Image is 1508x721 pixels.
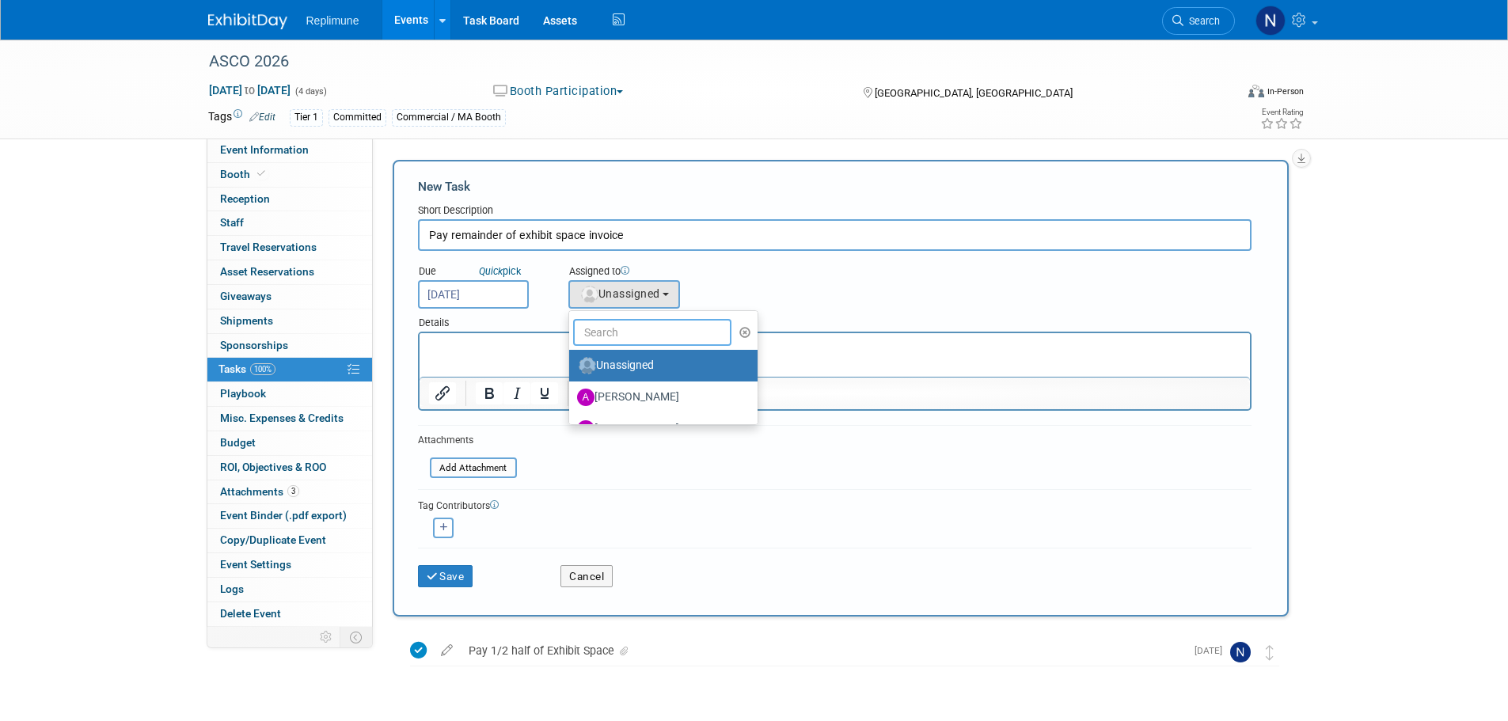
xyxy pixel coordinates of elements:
[208,13,287,29] img: ExhibitDay
[207,285,372,309] a: Giveaways
[418,565,473,587] button: Save
[418,264,545,280] div: Due
[531,382,558,404] button: Underline
[220,558,291,571] span: Event Settings
[1260,108,1303,116] div: Event Rating
[207,188,372,211] a: Reception
[577,389,594,406] img: A.jpg
[1266,645,1274,660] i: Move task
[207,431,372,455] a: Budget
[220,192,270,205] span: Reception
[287,485,299,497] span: 3
[220,509,347,522] span: Event Binder (.pdf export)
[476,264,524,278] a: Quickpick
[220,607,281,620] span: Delete Event
[208,108,275,127] td: Tags
[290,109,323,126] div: Tier 1
[220,241,317,253] span: Travel Reservations
[340,627,372,647] td: Toggle Event Tabs
[257,169,265,178] i: Booth reservation complete
[329,109,386,126] div: Committed
[418,280,529,309] input: Due Date
[220,168,268,180] span: Booth
[875,87,1073,99] span: [GEOGRAPHIC_DATA], [GEOGRAPHIC_DATA]
[461,637,1185,664] div: Pay 1/2 half of Exhibit Space
[207,139,372,162] a: Event Information
[220,582,244,595] span: Logs
[207,309,372,333] a: Shipments
[294,86,327,97] span: (4 days)
[577,420,594,438] img: A.jpg
[220,314,273,327] span: Shipments
[207,553,372,577] a: Event Settings
[479,265,503,277] i: Quick
[306,14,359,27] span: Replimune
[579,287,660,300] span: Unassigned
[503,382,530,404] button: Italic
[433,643,461,658] a: edit
[429,382,456,404] button: Insert/edit link
[577,353,743,378] label: Unassigned
[560,565,613,587] button: Cancel
[1141,82,1305,106] div: Event Format
[207,163,372,187] a: Booth
[203,47,1211,76] div: ASCO 2026
[418,219,1252,251] input: Name of task or a short description
[220,216,244,229] span: Staff
[207,529,372,552] a: Copy/Duplicate Event
[418,309,1252,332] div: Details
[220,265,314,278] span: Asset Reservations
[476,382,503,404] button: Bold
[392,109,506,126] div: Commercial / MA Booth
[242,84,257,97] span: to
[418,178,1252,195] div: New Task
[207,504,372,528] a: Event Binder (.pdf export)
[220,290,272,302] span: Giveaways
[418,496,1252,513] div: Tag Contributors
[577,416,743,442] label: [PERSON_NAME]
[488,83,629,100] button: Booth Participation
[207,236,372,260] a: Travel Reservations
[207,407,372,431] a: Misc. Expenses & Credits
[250,363,275,375] span: 100%
[207,578,372,601] a: Logs
[568,264,759,280] div: Assigned to
[207,602,372,626] a: Delete Event
[207,211,372,235] a: Staff
[220,143,309,156] span: Event Information
[207,456,372,480] a: ROI, Objectives & ROO
[218,362,275,375] span: Tasks
[313,627,340,647] td: Personalize Event Tab Strip
[568,280,681,309] button: Unassigned
[573,319,731,346] input: Search
[577,385,743,410] label: [PERSON_NAME]
[418,203,1252,219] div: Short Description
[220,461,326,473] span: ROI, Objectives & ROO
[579,357,596,374] img: Unassigned-User-Icon.png
[420,333,1250,377] iframe: Rich Text Area
[1230,642,1251,662] img: Nicole Schaeffner
[220,485,299,498] span: Attachments
[1183,15,1220,27] span: Search
[207,260,372,284] a: Asset Reservations
[1248,85,1264,97] img: Format-Inperson.png
[207,334,372,358] a: Sponsorships
[1195,645,1230,656] span: [DATE]
[220,387,266,400] span: Playbook
[220,436,256,449] span: Budget
[220,339,288,351] span: Sponsorships
[207,382,372,406] a: Playbook
[1267,85,1304,97] div: In-Person
[1255,6,1286,36] img: Nicole Schaeffner
[1162,7,1235,35] a: Search
[207,480,372,504] a: Attachments3
[220,533,326,546] span: Copy/Duplicate Event
[220,412,344,424] span: Misc. Expenses & Credits
[418,434,517,447] div: Attachments
[249,112,275,123] a: Edit
[208,83,291,97] span: [DATE] [DATE]
[207,358,372,381] a: Tasks100%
